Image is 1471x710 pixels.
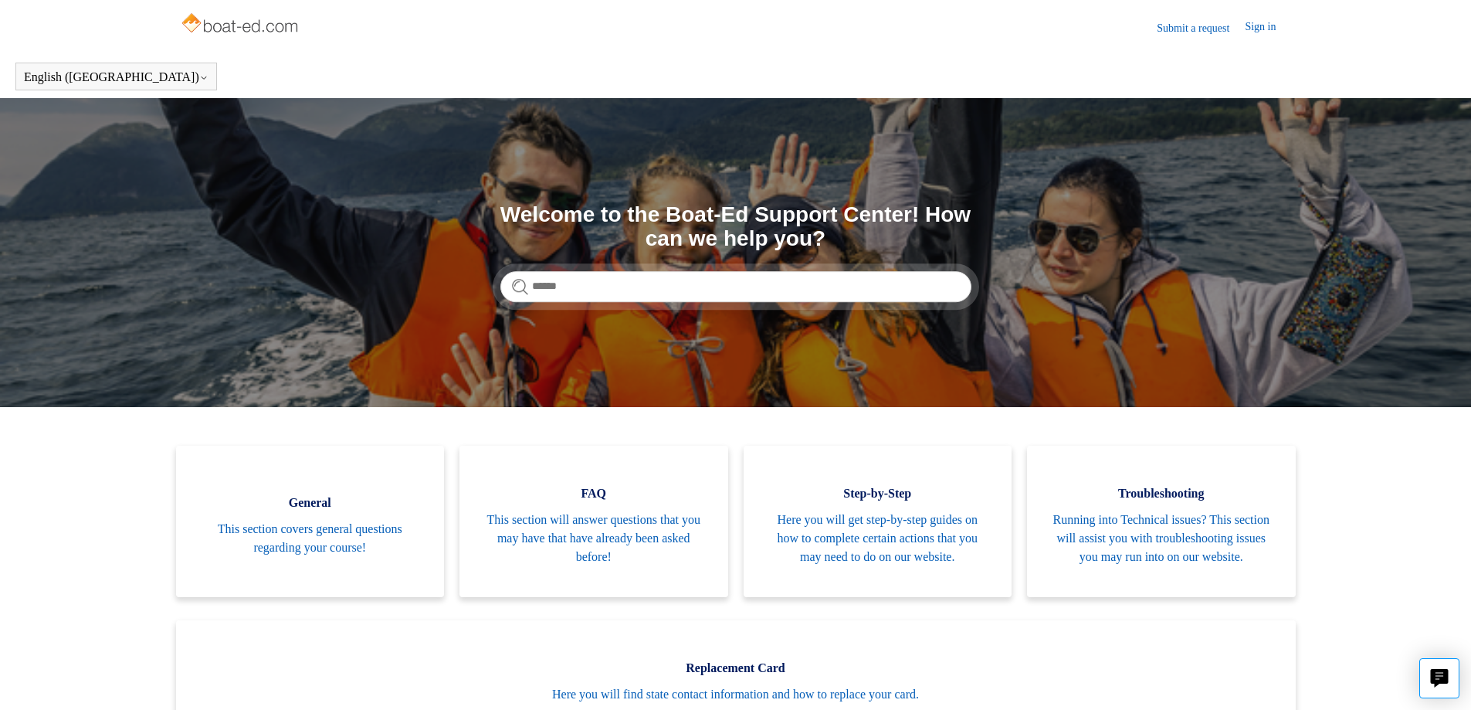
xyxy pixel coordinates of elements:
[483,511,705,566] span: This section will answer questions that you may have that have already been asked before!
[1245,19,1291,37] a: Sign in
[199,494,422,512] span: General
[1419,658,1459,698] button: Live chat
[483,484,705,503] span: FAQ
[459,446,728,597] a: FAQ This section will answer questions that you may have that have already been asked before!
[176,446,445,597] a: General This section covers general questions regarding your course!
[1157,20,1245,36] a: Submit a request
[500,271,971,302] input: Search
[199,659,1273,678] span: Replacement Card
[1050,511,1273,566] span: Running into Technical issues? This section will assist you with troubleshooting issues you may r...
[199,520,422,557] span: This section covers general questions regarding your course!
[24,70,208,84] button: English ([GEOGRAPHIC_DATA])
[1027,446,1296,597] a: Troubleshooting Running into Technical issues? This section will assist you with troubleshooting ...
[767,511,989,566] span: Here you will get step-by-step guides on how to complete certain actions that you may need to do ...
[1050,484,1273,503] span: Troubleshooting
[199,685,1273,704] span: Here you will find state contact information and how to replace your card.
[744,446,1012,597] a: Step-by-Step Here you will get step-by-step guides on how to complete certain actions that you ma...
[500,203,971,251] h1: Welcome to the Boat-Ed Support Center! How can we help you?
[767,484,989,503] span: Step-by-Step
[180,9,303,40] img: Boat-Ed Help Center home page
